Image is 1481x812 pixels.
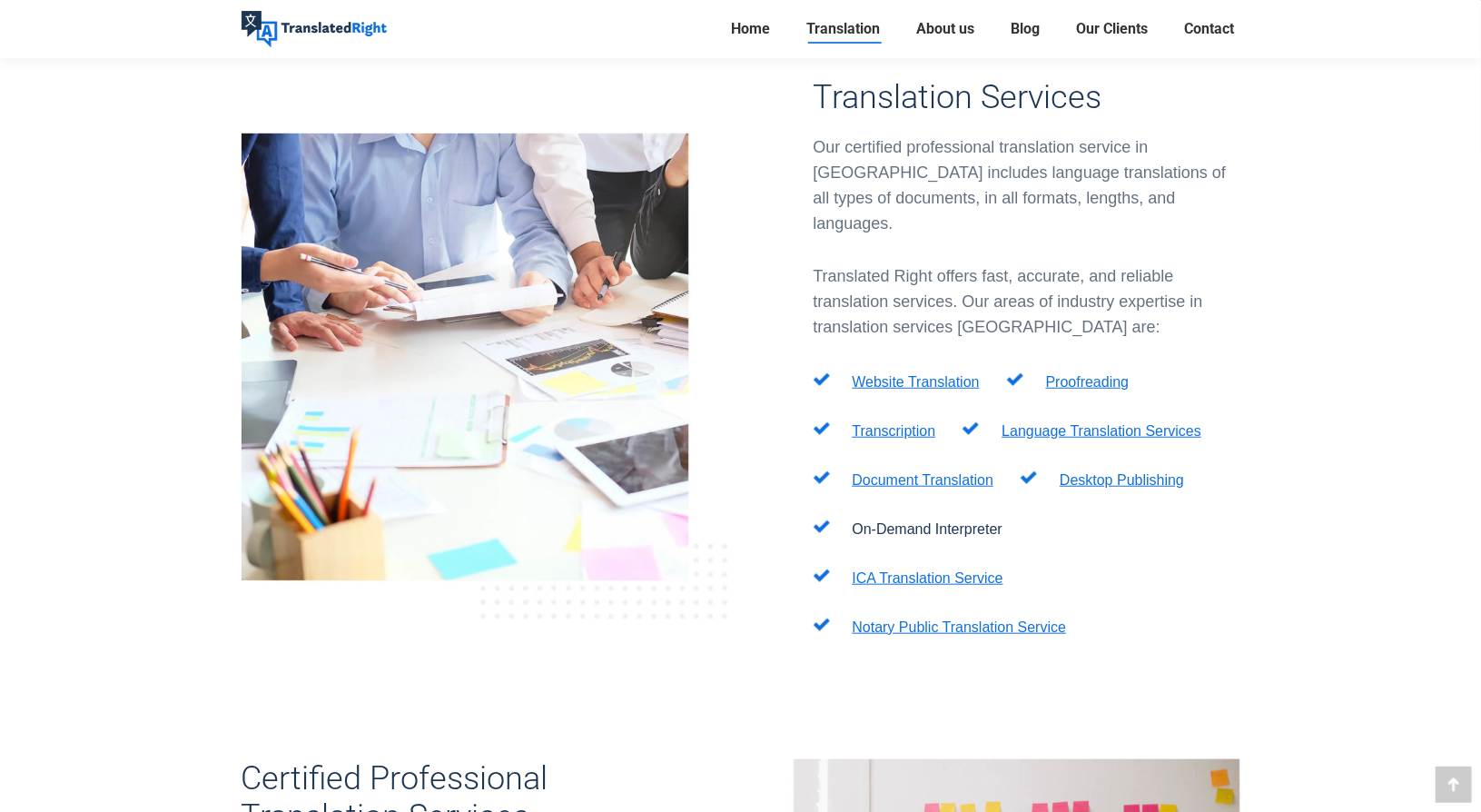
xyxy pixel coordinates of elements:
a: Home [726,16,776,42]
span: Contact [1185,20,1235,38]
a: Transcription [853,423,936,439]
span: Home [732,20,771,38]
span: Blog [1012,20,1041,38]
a: ICA Translation Service [853,570,1003,586]
p: On-Demand Interpreter [853,519,1002,540]
img: null [814,471,830,484]
div: Our certified professional translation service in [GEOGRAPHIC_DATA] includes language translation... [814,134,1240,236]
a: Translation [802,16,886,42]
img: Image of translation of company documents by professional translators [242,134,727,619]
span: About us [917,20,975,38]
a: Notary Public Translation Service [853,619,1067,635]
img: null [814,520,830,533]
a: About us [912,16,981,42]
h3: Translation Services [814,78,1240,116]
span: Our Clients [1077,20,1149,38]
img: null [1007,373,1023,386]
a: Blog [1006,16,1046,42]
img: null [963,422,979,435]
img: null [814,422,830,435]
img: null [814,569,830,582]
a: Language Translation Services [1002,423,1201,439]
img: null [1021,471,1037,484]
img: Translated Right [242,11,387,47]
a: Website Translation [853,374,980,390]
img: null [814,619,830,631]
a: Desktop Publishing [1060,472,1184,488]
span: Translation [807,20,881,38]
a: Document Translation [853,472,994,488]
img: null [814,373,830,386]
a: Proofreading [1046,374,1130,390]
a: Contact [1180,16,1240,42]
a: Our Clients [1071,16,1154,42]
p: Translated Right offers fast, accurate, and reliable translation services. Our areas of industry ... [814,263,1240,340]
